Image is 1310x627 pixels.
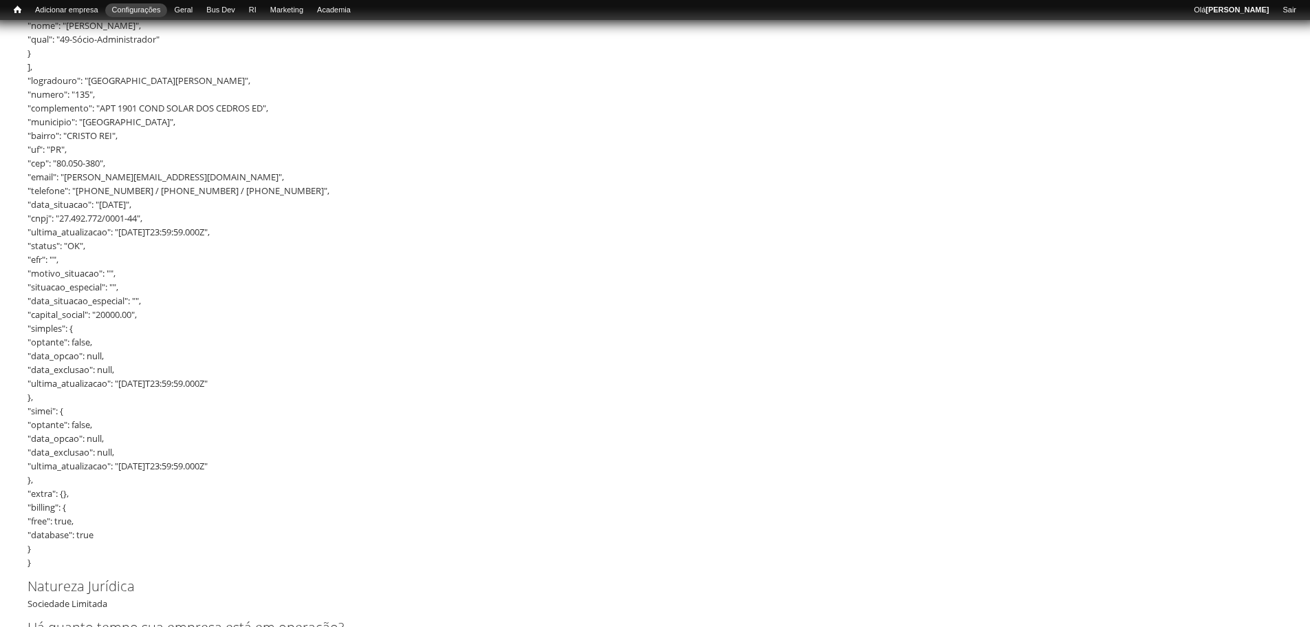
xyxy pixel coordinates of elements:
[199,3,242,17] a: Bus Dev
[167,3,199,17] a: Geral
[263,3,310,17] a: Marketing
[1276,3,1303,17] a: Sair
[310,3,358,17] a: Academia
[105,3,168,17] a: Configurações
[14,5,21,14] span: Início
[28,576,1282,610] div: Sociedade Limitada
[1205,6,1269,14] strong: [PERSON_NAME]
[1187,3,1276,17] a: Olá[PERSON_NAME]
[28,576,1260,597] label: Natureza Jurídica
[7,3,28,17] a: Início
[28,3,105,17] a: Adicionar empresa
[242,3,263,17] a: RI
